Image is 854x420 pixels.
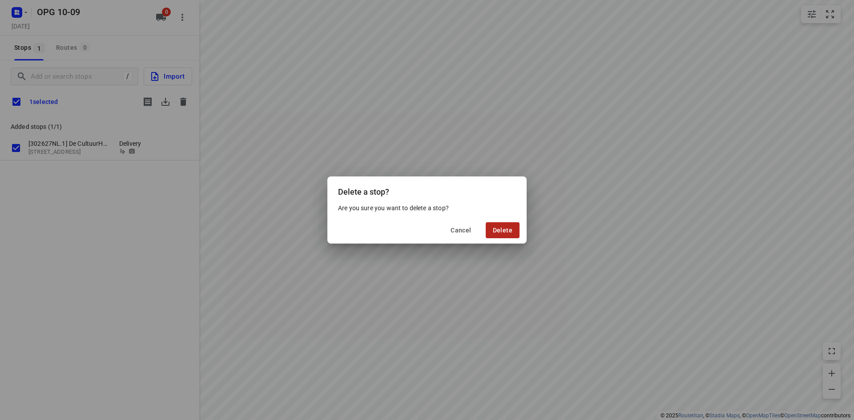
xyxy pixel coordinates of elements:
span: Delete [493,227,512,234]
p: Are you sure you want to delete a stop? [338,204,516,212]
div: Delete a stop? [327,176,527,204]
span: Cancel [451,227,471,234]
button: Cancel [443,222,478,238]
button: Delete [486,222,520,238]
